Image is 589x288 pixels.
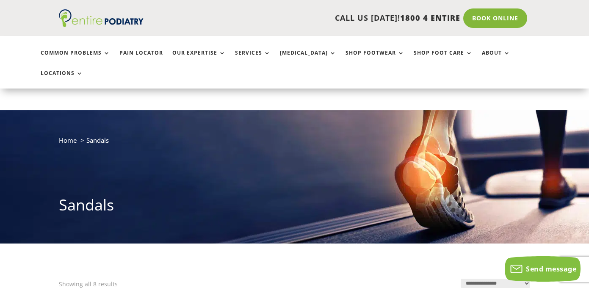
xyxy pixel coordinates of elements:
select: Shop order [461,279,530,288]
a: Book Online [463,8,527,28]
span: Sandals [86,136,109,144]
img: logo (1) [59,9,144,27]
a: Common Problems [41,50,110,68]
h1: Sandals [59,194,530,220]
a: Entire Podiatry [59,20,144,29]
span: Send message [526,264,576,274]
span: 1800 4 ENTIRE [400,13,460,23]
a: Shop Footwear [346,50,404,68]
a: Services [235,50,271,68]
a: [MEDICAL_DATA] [280,50,336,68]
nav: breadcrumb [59,135,530,152]
a: Home [59,136,77,144]
a: Shop Foot Care [414,50,473,68]
a: About [482,50,510,68]
a: Our Expertise [172,50,226,68]
button: Send message [505,256,581,282]
a: Pain Locator [119,50,163,68]
a: Locations [41,70,83,89]
p: CALL US [DATE]! [166,13,460,24]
